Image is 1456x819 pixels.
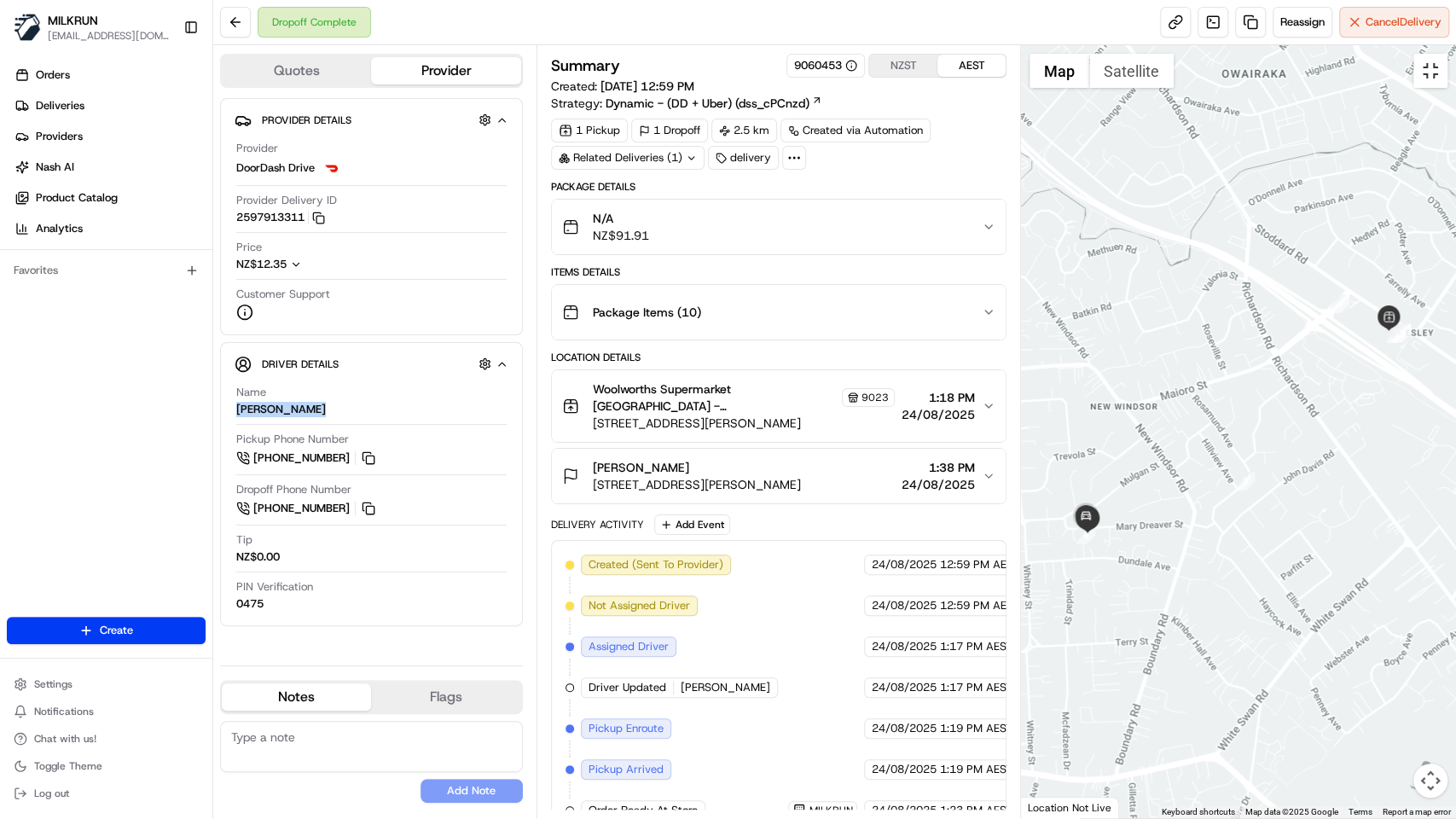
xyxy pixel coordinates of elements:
span: 9023 [861,391,889,404]
a: [PHONE_NUMBER] [236,449,378,468]
a: Orders [7,61,212,89]
div: 5 [1236,472,1255,491]
a: Nash AI [7,154,212,181]
img: doordash_logo_v2.png [322,158,342,178]
button: Provider [371,57,520,84]
span: Nash AI [36,160,74,175]
span: Reassign [1280,15,1325,30]
span: Provider Delivery ID [236,193,337,208]
span: 24/08/2025 [872,721,937,736]
div: Strategy: [551,95,822,112]
a: Created via Automation [780,119,931,142]
div: Related Deliveries (1) [551,146,705,170]
div: 3 [1392,323,1411,342]
h3: Summary [551,58,620,73]
span: Driver Details [262,357,339,371]
span: 24/08/2025 [872,557,937,572]
button: Settings [7,672,206,696]
button: MILKRUNMILKRUN[EMAIL_ADDRESS][DOMAIN_NAME] [7,7,177,48]
span: Provider [236,141,278,156]
span: NZ$91.91 [593,227,649,244]
span: Not Assigned Driver [589,598,690,613]
span: Created: [551,78,694,95]
div: 4 [1331,294,1349,313]
div: 1 Pickup [551,119,628,142]
span: 24/08/2025 [902,406,975,423]
span: Provider Details [262,113,351,127]
span: [PERSON_NAME] [593,459,689,476]
span: Customer Support [236,287,330,302]
button: Toggle fullscreen view [1413,54,1447,88]
button: Show street map [1030,54,1089,88]
span: Cancel Delivery [1366,15,1441,30]
div: 1 Dropoff [631,119,708,142]
div: Location Details [551,351,1006,364]
span: Map data ©2025 Google [1245,807,1338,816]
button: CancelDelivery [1339,7,1449,38]
button: [PERSON_NAME][STREET_ADDRESS][PERSON_NAME]1:38 PM24/08/2025 [552,449,1006,503]
span: Providers [36,129,83,144]
a: Analytics [7,215,212,242]
button: AEST [937,55,1006,77]
div: Favorites [7,257,206,284]
button: Provider Details [235,106,508,134]
span: 12:59 PM AEST [940,557,1019,572]
span: Pickup Phone Number [236,432,349,447]
span: NZ$12.35 [236,257,287,271]
span: [PHONE_NUMBER] [253,450,350,466]
span: Price [236,240,262,255]
a: Open this area in Google Maps (opens a new window) [1025,796,1082,818]
span: [PHONE_NUMBER] [253,501,350,516]
button: Reassign [1273,7,1332,38]
button: [EMAIL_ADDRESS][DOMAIN_NAME] [48,29,170,43]
span: Notifications [34,705,94,718]
span: [STREET_ADDRESS][PERSON_NAME] [593,476,801,493]
span: 24/08/2025 [872,598,937,613]
span: 24/08/2025 [902,476,975,493]
div: NZ$0.00 [236,549,280,565]
div: Location Not Live [1021,797,1119,818]
span: 1:19 PM AEST [940,762,1012,777]
a: Product Catalog [7,184,212,212]
span: Order Ready At Store [589,803,698,818]
span: 24/08/2025 [872,762,937,777]
button: Flags [371,683,520,711]
span: [DATE] 12:59 PM [600,78,694,94]
button: MILKRUN [48,12,98,29]
button: Add Event [654,514,730,535]
span: Settings [34,677,73,691]
div: 2.5 km [711,119,777,142]
div: 6 [1076,526,1095,544]
a: Dynamic - (DD + Uber) (dss_cPCnzd) [606,95,822,112]
a: Providers [7,123,212,150]
span: 1:17 PM AEST [940,680,1012,695]
button: Log out [7,781,206,805]
span: 1:23 PM AEST [940,803,1012,818]
button: 2597913311 [236,210,325,225]
button: Map camera controls [1413,764,1447,798]
span: [PERSON_NAME] [681,680,770,695]
a: Deliveries [7,92,212,119]
span: MILKRUN [809,804,853,817]
button: Notes [222,683,371,711]
button: Notifications [7,700,206,723]
span: Driver Updated [589,680,666,695]
span: [STREET_ADDRESS][PERSON_NAME] [593,415,895,432]
span: DoorDash Drive [236,160,315,176]
span: 24/08/2025 [872,680,937,695]
span: N/A [593,210,649,227]
button: Woolworths Supermarket [GEOGRAPHIC_DATA] - [GEOGRAPHIC_DATA] Store Manager9023[STREET_ADDRESS][PE... [552,370,1006,442]
button: Keyboard shortcuts [1162,806,1235,818]
button: Driver Details [235,350,508,378]
button: 9060453 [794,58,857,73]
div: 2 [1387,324,1406,343]
button: Toggle Theme [7,754,206,778]
div: Delivery Activity [551,518,644,531]
span: Chat with us! [34,732,96,746]
div: Package Details [551,180,1006,194]
span: 12:59 PM AEST [940,598,1019,613]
